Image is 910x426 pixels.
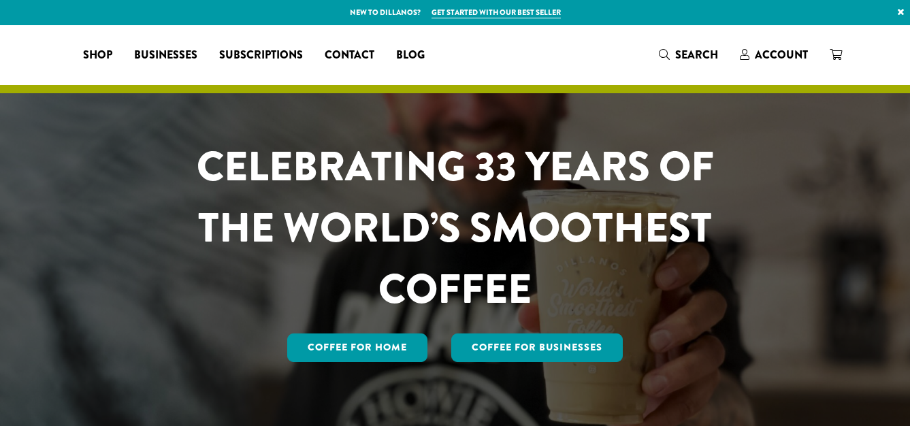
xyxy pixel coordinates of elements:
[219,47,303,64] span: Subscriptions
[396,47,425,64] span: Blog
[72,44,123,66] a: Shop
[755,47,808,63] span: Account
[287,333,427,362] a: Coffee for Home
[648,44,729,66] a: Search
[325,47,374,64] span: Contact
[134,47,197,64] span: Businesses
[451,333,623,362] a: Coffee For Businesses
[675,47,718,63] span: Search
[83,47,112,64] span: Shop
[157,136,754,320] h1: CELEBRATING 33 YEARS OF THE WORLD’S SMOOTHEST COFFEE
[432,7,561,18] a: Get started with our best seller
